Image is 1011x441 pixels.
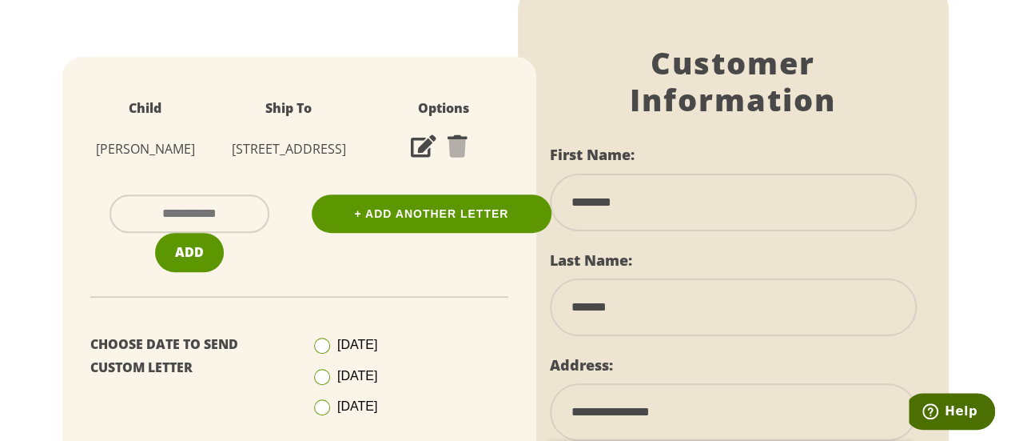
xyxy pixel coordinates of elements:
[366,89,521,128] th: Options
[550,251,632,270] label: Last Name:
[155,233,224,272] button: Add
[337,369,377,383] span: [DATE]
[212,89,365,128] th: Ship To
[909,393,995,433] iframe: Opens a widget where you can find more information
[337,399,377,413] span: [DATE]
[550,355,613,375] label: Address:
[78,128,212,170] td: [PERSON_NAME]
[550,145,635,164] label: First Name:
[175,243,204,261] span: Add
[78,89,212,128] th: Child
[90,333,288,379] p: Choose Date To Send Custom Letter
[550,45,917,118] h1: Customer Information
[212,128,365,170] td: [STREET_ADDRESS]
[337,338,377,351] span: [DATE]
[312,194,551,233] a: + Add Another Letter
